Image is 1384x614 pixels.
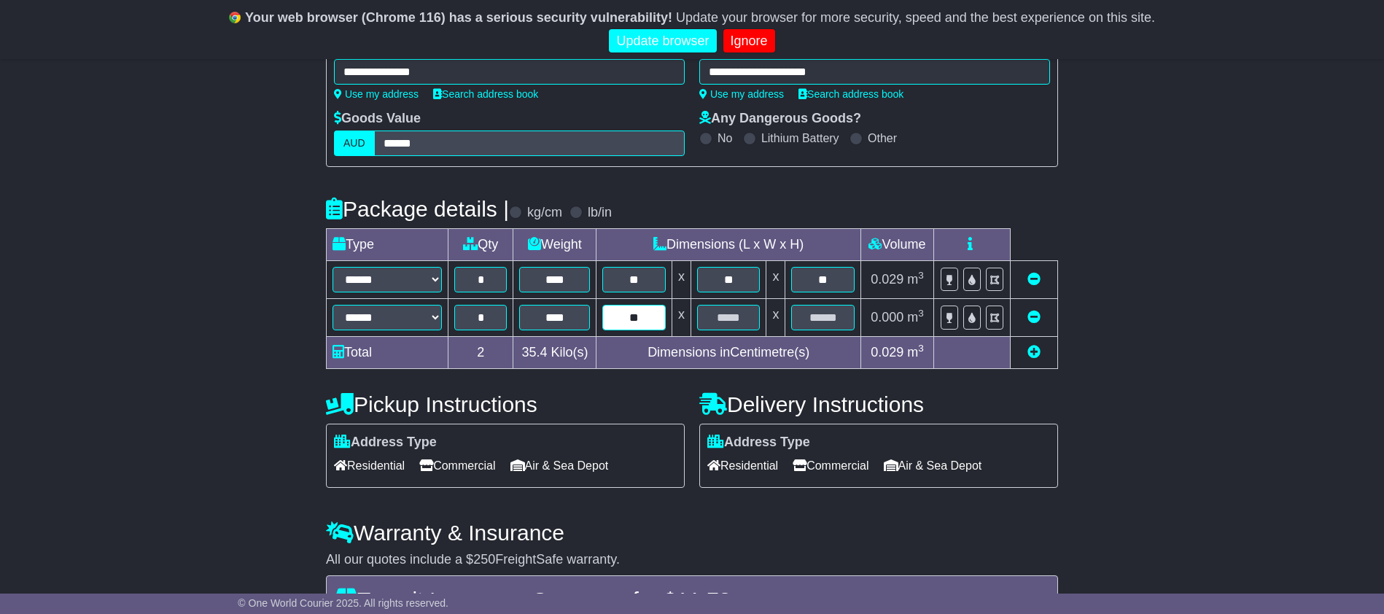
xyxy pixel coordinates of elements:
[761,131,839,145] label: Lithium Battery
[918,308,924,319] sup: 3
[588,205,612,221] label: lb/in
[473,552,495,567] span: 250
[334,454,405,477] span: Residential
[907,345,924,360] span: m
[521,345,547,360] span: 35.4
[326,392,685,416] h4: Pickup Instructions
[448,229,513,261] td: Qty
[798,88,903,100] a: Search address book
[326,197,509,221] h4: Package details |
[609,29,716,53] a: Update browser
[707,435,810,451] label: Address Type
[718,131,732,145] label: No
[326,552,1058,568] div: All our quotes include a $ FreightSafe warranty.
[871,310,903,325] span: 0.000
[707,454,778,477] span: Residential
[433,88,538,100] a: Search address book
[907,310,924,325] span: m
[335,588,1049,612] h4: Transit Insurance Coverage for $
[334,131,375,156] label: AUD
[334,88,419,100] a: Use my address
[723,29,775,53] a: Ignore
[448,337,513,369] td: 2
[513,229,596,261] td: Weight
[676,10,1155,25] span: Update your browser for more security, speed and the best experience on this site.
[766,299,785,337] td: x
[513,337,596,369] td: Kilo(s)
[699,392,1058,416] h4: Delivery Instructions
[699,111,861,127] label: Any Dangerous Goods?
[238,597,448,609] span: © One World Courier 2025. All rights reserved.
[699,88,784,100] a: Use my address
[860,229,933,261] td: Volume
[871,272,903,287] span: 0.029
[327,229,448,261] td: Type
[676,588,731,612] span: 11.73
[871,345,903,360] span: 0.029
[907,272,924,287] span: m
[672,261,691,299] td: x
[1027,345,1041,360] a: Add new item
[419,454,495,477] span: Commercial
[510,454,609,477] span: Air & Sea Depot
[245,10,672,25] b: Your web browser (Chrome 116) has a serious security vulnerability!
[884,454,982,477] span: Air & Sea Depot
[793,454,868,477] span: Commercial
[334,111,421,127] label: Goods Value
[672,299,691,337] td: x
[918,270,924,281] sup: 3
[1027,310,1041,325] a: Remove this item
[868,131,897,145] label: Other
[1027,272,1041,287] a: Remove this item
[326,521,1058,545] h4: Warranty & Insurance
[334,435,437,451] label: Address Type
[327,337,448,369] td: Total
[596,337,861,369] td: Dimensions in Centimetre(s)
[766,261,785,299] td: x
[918,343,924,354] sup: 3
[596,229,861,261] td: Dimensions (L x W x H)
[527,205,562,221] label: kg/cm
